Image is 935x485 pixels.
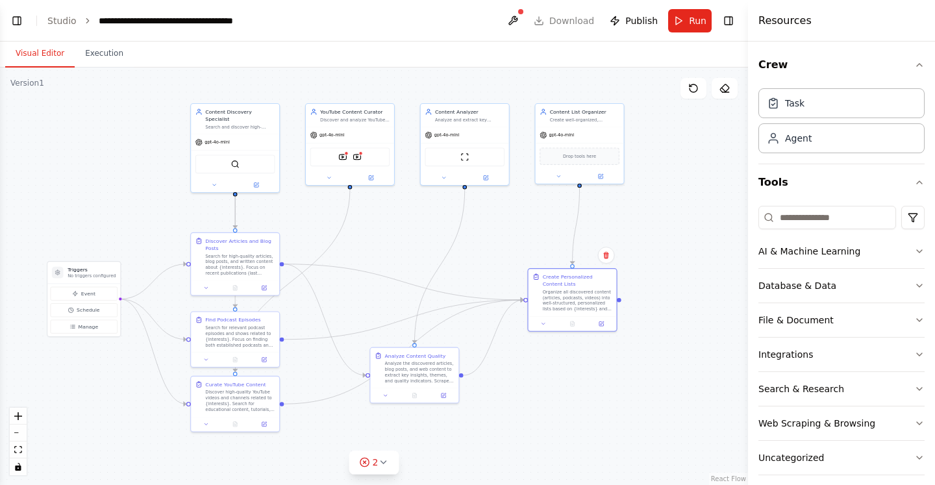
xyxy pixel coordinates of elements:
g: Edge from 8b549118-f554-40ef-90e5-62f71aa54504 to 12bb0706-56cf-457a-bd25-e673c705094f [232,190,239,308]
div: Database & Data [758,279,836,292]
button: No output available [399,392,430,400]
button: No output available [220,355,251,364]
div: AI & Machine Learning [758,245,860,258]
button: fit view [10,441,27,458]
button: 2 [349,451,399,475]
button: Web Scraping & Browsing [758,406,925,440]
div: Version 1 [10,78,44,88]
g: Edge from 0f50e343-988e-4ada-bf29-65191f22a8ab to b5ed3efb-df2b-45b6-8cbd-8af94428304a [284,260,366,379]
div: Find Podcast EpisodesSearch for relevant podcast episodes and shows related to {interests}. Focus... [190,311,280,367]
span: gpt-4o-mini [434,132,460,138]
div: YouTube Content Curator [320,108,390,116]
div: Task [785,97,804,110]
button: Integrations [758,338,925,371]
button: File & Document [758,303,925,337]
button: Open in side panel [236,180,276,189]
div: Discover high-quality YouTube videos and channels related to {interests}. Search for educational ... [205,390,275,412]
button: No output available [557,319,588,328]
button: Search & Research [758,372,925,406]
div: Content Analyzer [435,108,505,116]
button: Open in side panel [252,355,277,364]
span: Manage [78,323,98,330]
button: Open in side panel [580,172,621,180]
button: Crew [758,47,925,83]
div: Web Scraping & Browsing [758,417,875,430]
span: gpt-4o-mini [319,132,345,138]
button: zoom out [10,425,27,441]
div: Content List OrganizerCreate well-organized, categorized reading and viewing lists based on analy... [534,103,624,184]
span: Publish [625,14,658,27]
div: Create Personalized Content Lists [543,273,612,288]
div: Integrations [758,348,813,361]
span: 2 [373,456,379,469]
button: Manage [51,320,118,334]
div: Search for relevant podcast episodes and shows related to {interests}. Focus on finding both esta... [205,325,275,347]
button: No output available [220,420,251,429]
div: Search for high-quality articles, blog posts, and written content about {interests}. Focus on rec... [205,253,275,276]
g: Edge from triggers to 0f50e343-988e-4ada-bf29-65191f22a8ab [119,260,186,303]
button: Open in side panel [589,319,614,328]
div: Discover and analyze YouTube videos and channels related to {interests}, finding educational, inf... [320,117,390,123]
button: Schedule [51,303,118,317]
span: gpt-4o-mini [549,132,575,138]
button: Open in side panel [431,392,456,400]
button: Delete node [598,247,615,264]
button: Visual Editor [5,40,75,68]
img: SerperDevTool [231,160,240,168]
div: Search & Research [758,382,844,395]
img: YoutubeVideoSearchTool [338,153,347,161]
div: Content AnalyzerAnalyze and extract key insights from discovered content pieces, summarize main p... [420,103,510,186]
g: Edge from 4148fb78-0217-4c17-8e7a-1908176b6e9a to 979f9cfb-0063-4953-8795-ff0dfd018bc5 [569,188,583,264]
g: Edge from triggers to 12bb0706-56cf-457a-bd25-e673c705094f [119,295,186,343]
button: toggle interactivity [10,458,27,475]
a: Studio [47,16,77,26]
span: Event [81,290,95,297]
button: Hide right sidebar [719,12,738,30]
g: Edge from 66a17bc4-2af0-46a9-83bc-a779b20a14fa to b5ed3efb-df2b-45b6-8cbd-8af94428304a [411,190,468,343]
g: Edge from b5ed3efb-df2b-45b6-8cbd-8af94428304a to 979f9cfb-0063-4953-8795-ff0dfd018bc5 [464,296,524,379]
div: Uncategorized [758,451,824,464]
g: Edge from 7f4569a5-b5fa-407b-a348-0a37e596ba09 to 2bfdb31c-5e19-435a-977f-613ce087713f [232,190,354,372]
div: Content Discovery SpecialistSearch and discover high-quality articles, videos, and podcasts about... [190,103,280,193]
button: Open in side panel [466,173,506,182]
button: Show left sidebar [8,12,26,30]
button: Run [668,9,712,32]
button: zoom in [10,408,27,425]
div: Crew [758,83,925,164]
div: Create well-organized, categorized reading and viewing lists based on analyzed content. Generate ... [550,117,619,123]
button: AI & Machine Learning [758,234,925,268]
div: Analyze Content QualityAnalyze the discovered articles, blog posts, and web content to extract ke... [369,347,459,404]
div: Discover Articles and Blog Posts [205,238,275,252]
span: Schedule [77,306,100,314]
p: No triggers configured [68,273,116,279]
div: TriggersNo triggers configuredEventScheduleManage [47,261,121,337]
button: Open in side panel [252,420,277,429]
button: Open in side panel [351,173,391,182]
div: Analyze the discovered articles, blog posts, and web content to extract key insights, themes, and... [385,361,455,384]
div: Search and discover high-quality articles, videos, and podcasts about {interests} topics, evaluat... [205,124,275,130]
g: Edge from 0f50e343-988e-4ada-bf29-65191f22a8ab to 979f9cfb-0063-4953-8795-ff0dfd018bc5 [284,260,523,303]
a: React Flow attribution [711,475,746,482]
div: Content Discovery Specialist [205,108,275,123]
button: Execution [75,40,134,68]
div: Curate YouTube ContentDiscover high-quality YouTube videos and channels related to {interests}. S... [190,376,280,432]
button: Tools [758,164,925,201]
div: Find Podcast Episodes [205,316,260,323]
span: gpt-4o-mini [205,140,230,145]
button: Database & Data [758,269,925,303]
button: Open in side panel [252,284,277,292]
div: Analyze and extract key insights from discovered content pieces, summarize main points, assess co... [435,117,505,123]
div: Agent [785,132,812,145]
g: Edge from triggers to 2bfdb31c-5e19-435a-977f-613ce087713f [119,295,186,408]
button: No output available [220,284,251,292]
button: Publish [605,9,663,32]
div: React Flow controls [10,408,27,475]
div: Create Personalized Content ListsOrganize all discovered content (articles, podcasts, videos) int... [527,268,617,332]
div: Curate YouTube Content [205,381,266,388]
div: File & Document [758,314,834,327]
span: Drop tools here [563,153,596,160]
nav: breadcrumb [47,14,245,27]
div: Analyze Content Quality [385,352,446,359]
img: YoutubeChannelSearchTool [353,153,361,161]
h3: Triggers [68,266,116,273]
